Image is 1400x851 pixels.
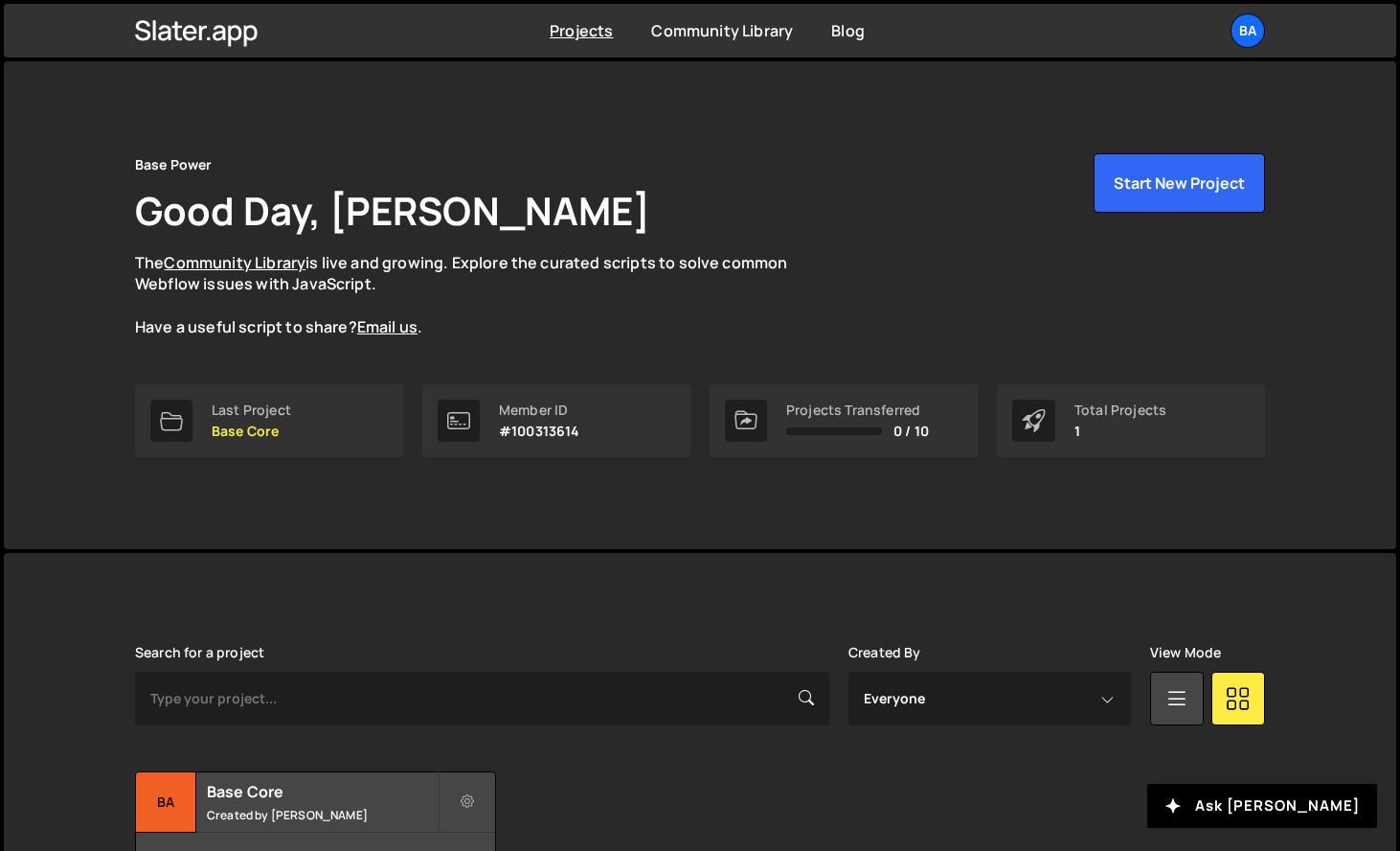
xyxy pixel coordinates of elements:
div: Member ID [499,402,580,418]
button: Ask [PERSON_NAME] [1147,784,1377,828]
span: 0 / 10 [893,424,929,439]
a: Ba [1231,13,1265,48]
label: View Mode [1150,645,1221,660]
label: Search for a project [135,645,264,660]
button: Start New Project [1094,153,1265,213]
div: Total Projects [1074,402,1166,418]
a: Community Library [651,20,793,41]
a: Projects [550,20,613,41]
a: Last Project Base Core [135,384,403,457]
h2: Base Core [207,781,438,802]
p: 1 [1074,424,1166,439]
p: The is live and growing. Explore the curated scripts to solve common Webflow issues with JavaScri... [135,252,824,338]
h1: Good Day, [PERSON_NAME] [135,184,650,237]
div: Ba [136,772,196,833]
div: Base Power [135,153,213,176]
small: Created by [PERSON_NAME] [207,807,438,823]
input: Type your project... [135,672,829,725]
p: Base Core [212,424,291,439]
a: Email us [357,316,418,337]
p: #100313614 [499,424,580,439]
div: Projects Transferred [786,402,929,418]
a: Blog [831,20,865,41]
a: Community Library [164,252,305,273]
label: Created By [848,645,921,660]
div: Last Project [212,402,291,418]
